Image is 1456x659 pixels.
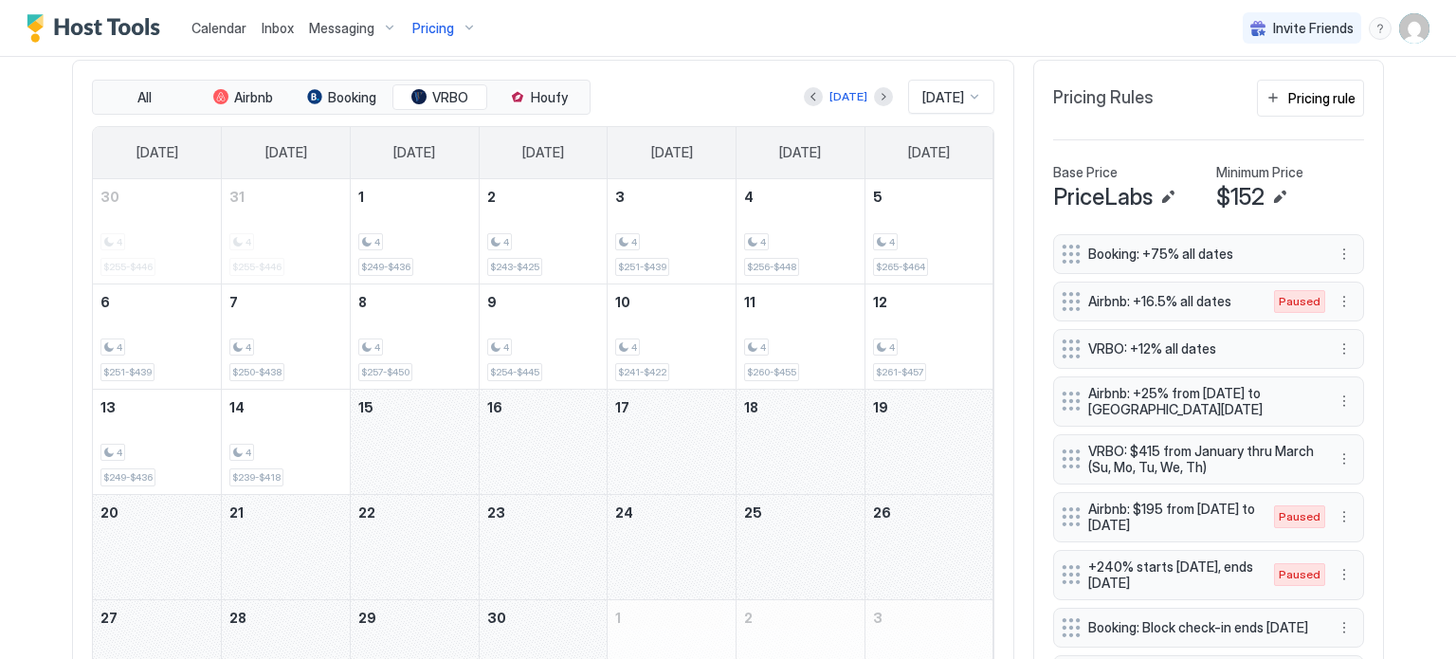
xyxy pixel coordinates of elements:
[487,610,506,626] span: 30
[262,18,294,38] a: Inbox
[737,284,864,320] a: September 11, 2026
[351,495,479,530] a: September 22, 2026
[358,610,376,626] span: 29
[522,144,564,161] span: [DATE]
[1053,164,1118,181] span: Base Price
[1333,616,1356,639] button: More options
[864,284,993,389] td: September 12, 2026
[873,189,883,205] span: 5
[103,366,152,378] span: $251-$439
[1333,448,1356,470] button: More options
[479,494,608,599] td: September 23, 2026
[1088,558,1255,592] span: +240% starts [DATE], ends [DATE]
[618,261,666,273] span: $251-$439
[229,504,244,521] span: 21
[1053,434,1364,485] div: VRBO: $415 from January thru March (Su, Mo, Tu, We, Th) menu
[480,390,608,425] a: September 16, 2026
[393,144,435,161] span: [DATE]
[1053,376,1364,427] div: Airbnb: +25% from [DATE] to [GEOGRAPHIC_DATA][DATE] menu
[873,294,887,310] span: 12
[222,495,350,530] a: September 21, 2026
[889,236,895,248] span: 4
[864,179,993,284] td: September 5, 2026
[232,471,281,484] span: $239-$418
[1156,186,1179,209] button: Edit
[222,179,350,214] a: August 31, 2026
[1088,619,1314,636] span: Booking: Block check-in ends [DATE]
[265,144,307,161] span: [DATE]
[1333,338,1356,360] button: More options
[737,600,864,635] a: October 2, 2026
[103,471,153,484] span: $249-$436
[246,127,326,178] a: Monday
[1088,340,1314,357] span: VRBO: +12% all dates
[1333,505,1356,528] button: More options
[117,341,122,354] span: 4
[100,189,119,205] span: 30
[328,89,376,106] span: Booking
[651,144,693,161] span: [DATE]
[136,144,178,161] span: [DATE]
[747,261,796,273] span: $256-$448
[631,341,637,354] span: 4
[487,399,502,415] span: 16
[1257,80,1364,117] button: Pricing rule
[100,610,118,626] span: 27
[350,179,479,284] td: September 1, 2026
[1053,329,1364,369] div: VRBO: +12% all dates menu
[873,610,883,626] span: 3
[351,284,479,320] a: September 8, 2026
[93,390,221,425] a: September 13, 2026
[137,89,152,106] span: All
[480,600,608,635] a: September 30, 2026
[222,284,351,389] td: September 7, 2026
[1333,616,1356,639] div: menu
[1333,390,1356,412] button: More options
[760,341,766,354] span: 4
[374,236,380,248] span: 4
[1333,448,1356,470] div: menu
[222,389,351,494] td: September 14, 2026
[615,610,621,626] span: 1
[1399,13,1429,44] div: User profile
[608,494,737,599] td: September 24, 2026
[1333,563,1356,586] button: More options
[361,366,409,378] span: $257-$450
[608,495,736,530] a: September 24, 2026
[737,390,864,425] a: September 18, 2026
[1333,290,1356,313] button: More options
[350,494,479,599] td: September 22, 2026
[100,294,110,310] span: 6
[1053,608,1364,648] div: Booking: Block check-in ends [DATE] menu
[760,127,840,178] a: Friday
[374,341,380,354] span: 4
[1333,563,1356,586] div: menu
[779,144,821,161] span: [DATE]
[737,179,864,214] a: September 4, 2026
[737,494,865,599] td: September 25, 2026
[737,389,865,494] td: September 18, 2026
[615,189,625,205] span: 3
[480,179,608,214] a: September 2, 2026
[97,84,191,111] button: All
[351,179,479,214] a: September 1, 2026
[1279,508,1320,525] span: Paused
[737,284,865,389] td: September 11, 2026
[361,261,410,273] span: $249-$436
[608,284,737,389] td: September 10, 2026
[1333,338,1356,360] div: menu
[229,294,238,310] span: 7
[229,189,245,205] span: 31
[117,447,122,459] span: 4
[1288,88,1356,108] div: Pricing rule
[222,494,351,599] td: September 21, 2026
[1088,293,1255,310] span: Airbnb: +16.5% all dates
[1053,492,1364,542] div: Airbnb: $195 from [DATE] to [DATE] Pausedmenu
[503,341,509,354] span: 4
[744,504,762,521] span: 25
[222,390,350,425] a: September 14, 2026
[865,284,993,320] a: September 12, 2026
[1333,505,1356,528] div: menu
[865,600,993,635] a: October 3, 2026
[222,179,351,284] td: August 31, 2026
